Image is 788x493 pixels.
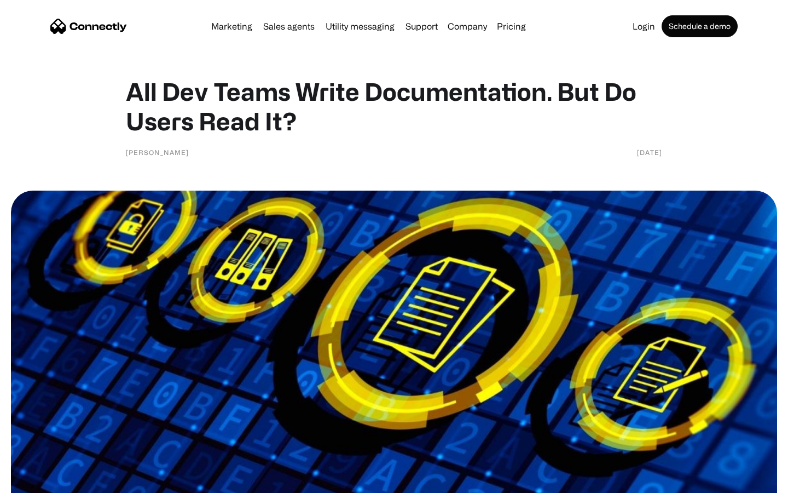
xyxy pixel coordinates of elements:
[448,19,487,34] div: Company
[11,474,66,489] aside: Language selected: English
[662,15,738,37] a: Schedule a demo
[321,22,399,31] a: Utility messaging
[126,77,662,136] h1: All Dev Teams Write Documentation. But Do Users Read It?
[50,18,127,35] a: home
[444,19,490,34] div: Company
[493,22,530,31] a: Pricing
[628,22,659,31] a: Login
[259,22,319,31] a: Sales agents
[637,147,662,158] div: [DATE]
[207,22,257,31] a: Marketing
[401,22,442,31] a: Support
[126,147,189,158] div: [PERSON_NAME]
[22,474,66,489] ul: Language list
